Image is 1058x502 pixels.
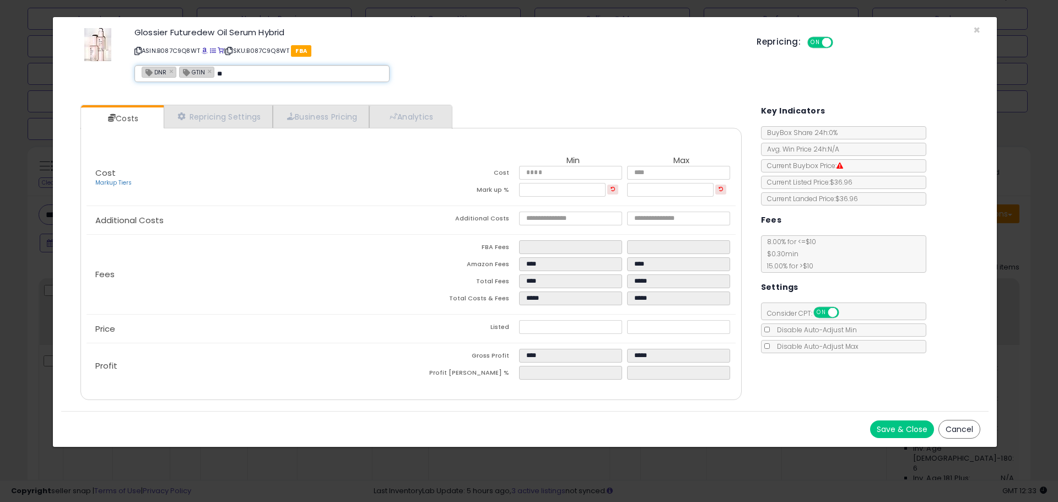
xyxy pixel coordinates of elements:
td: Profit [PERSON_NAME] % [411,366,519,383]
td: Cost [411,166,519,183]
span: Current Landed Price: $36.96 [762,194,858,203]
span: 8.00 % for <= $10 [762,237,816,271]
th: Max [627,156,735,166]
a: Repricing Settings [164,105,273,128]
a: × [208,66,214,76]
h5: Repricing: [757,37,801,46]
span: 15.00 % for > $10 [762,261,813,271]
span: OFF [832,38,849,47]
button: Cancel [938,420,980,439]
span: GTIN [180,67,205,77]
a: All offer listings [210,46,216,55]
td: Amazon Fees [411,257,519,274]
p: Cost [87,169,411,187]
a: BuyBox page [202,46,208,55]
td: Total Fees [411,274,519,292]
td: Listed [411,320,519,337]
a: Costs [81,107,163,129]
h5: Settings [761,280,798,294]
th: Min [519,156,627,166]
span: BuyBox Share 24h: 0% [762,128,838,137]
td: FBA Fees [411,240,519,257]
span: $0.30 min [762,249,798,258]
a: Your listing only [218,46,224,55]
td: Total Costs & Fees [411,292,519,309]
p: Price [87,325,411,333]
a: Business Pricing [273,105,369,128]
span: Avg. Win Price 24h: N/A [762,144,839,154]
h5: Fees [761,213,782,227]
span: OFF [837,308,855,317]
span: FBA [291,45,311,57]
td: Mark up % [411,183,519,200]
span: Current Buybox Price: [762,161,843,170]
span: × [973,22,980,38]
i: Suppressed Buy Box [836,163,843,169]
img: 31vuRjbljuS._SL60_.jpg [84,28,111,61]
h3: Glossier Futuredew Oil Serum Hybrid [134,28,740,36]
span: ON [814,308,828,317]
span: Consider CPT: [762,309,854,318]
td: Gross Profit [411,349,519,366]
a: Analytics [369,105,451,128]
p: ASIN: B087C9Q8WT | SKU: B087C9Q8WT [134,42,740,60]
h5: Key Indicators [761,104,825,118]
td: Additional Costs [411,212,519,229]
button: Save & Close [870,420,934,438]
span: Disable Auto-Adjust Max [771,342,859,351]
a: × [169,66,176,76]
span: ON [808,38,822,47]
p: Additional Costs [87,216,411,225]
p: Fees [87,270,411,279]
span: Current Listed Price: $36.96 [762,177,852,187]
p: Profit [87,361,411,370]
span: Disable Auto-Adjust Min [771,325,857,334]
a: Markup Tiers [95,179,132,187]
span: DNR [142,67,166,77]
